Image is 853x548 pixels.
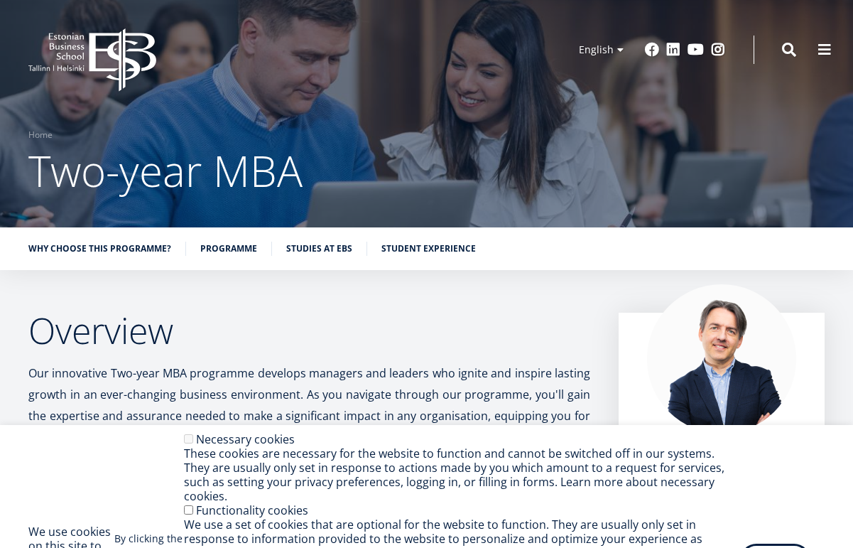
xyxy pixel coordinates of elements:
label: Functionality cookies [196,503,308,518]
img: Marko Rillo [647,284,796,434]
div: These cookies are necessary for the website to function and cannot be switched off in our systems... [184,446,740,503]
a: Instagram [711,43,725,57]
a: Programme [200,242,257,256]
a: Studies at EBS [286,242,352,256]
a: Student experience [381,242,476,256]
h2: Overview [28,313,590,348]
a: Youtube [688,43,704,57]
a: Linkedin [666,43,680,57]
a: Home [28,128,53,142]
p: Our innovative Two-year MBA programme develops managers and leaders who ignite and inspire lastin... [28,362,590,490]
a: Why choose this programme? [28,242,171,256]
label: Necessary cookies [196,431,295,447]
a: Facebook [645,43,659,57]
span: Two-year MBA [28,141,303,200]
